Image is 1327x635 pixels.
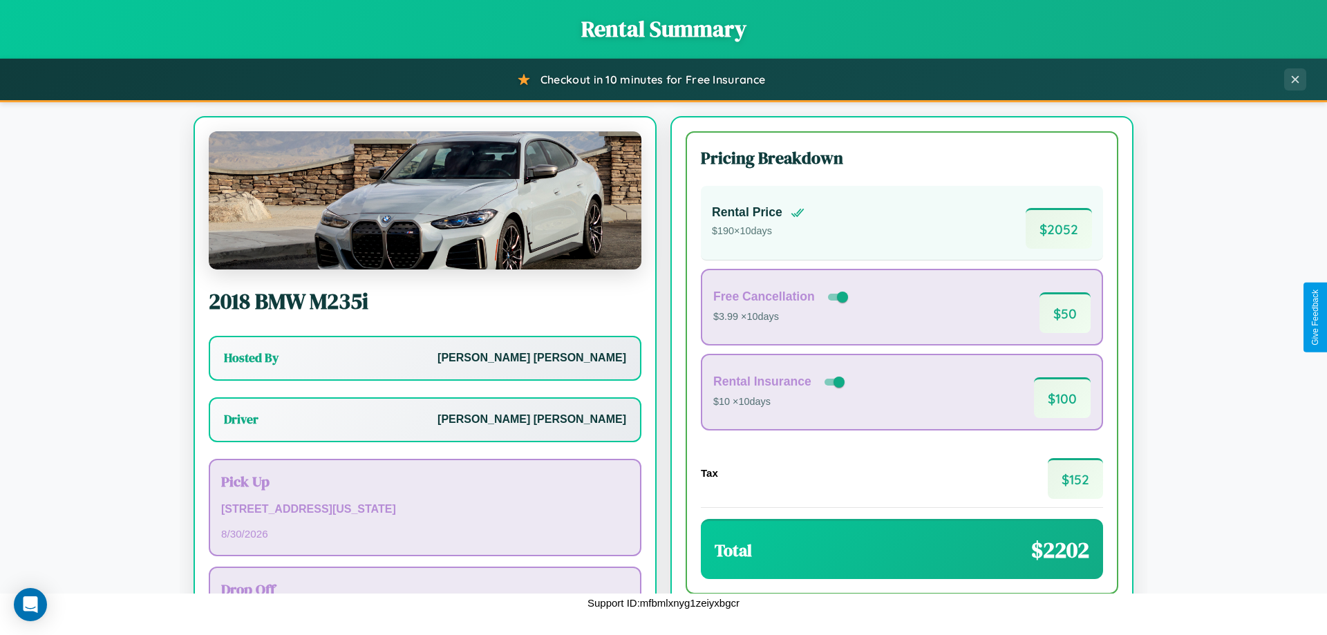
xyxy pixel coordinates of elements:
div: Open Intercom Messenger [14,588,47,621]
span: $ 2202 [1031,535,1089,565]
p: 8 / 30 / 2026 [221,524,629,543]
h3: Hosted By [224,350,279,366]
img: BMW M235i [209,131,641,269]
p: $ 190 × 10 days [712,222,804,240]
h4: Tax [701,467,718,479]
h2: 2018 BMW M235i [209,286,641,316]
p: $3.99 × 10 days [713,308,851,326]
span: $ 50 [1039,292,1091,333]
span: Checkout in 10 minutes for Free Insurance [540,73,765,86]
p: Support ID: mfbmlxnyg1zeiyxbgcr [587,594,740,612]
h3: Total [715,539,752,562]
p: [PERSON_NAME] [PERSON_NAME] [437,410,626,430]
h4: Free Cancellation [713,290,815,304]
h1: Rental Summary [14,14,1313,44]
h3: Pick Up [221,471,629,491]
h3: Driver [224,411,258,428]
h4: Rental Insurance [713,375,811,389]
span: $ 2052 [1026,208,1092,249]
div: Give Feedback [1310,290,1320,345]
p: $10 × 10 days [713,393,847,411]
span: $ 100 [1034,377,1091,418]
p: [PERSON_NAME] [PERSON_NAME] [437,348,626,368]
p: [STREET_ADDRESS][US_STATE] [221,500,629,520]
span: $ 152 [1048,458,1103,499]
h4: Rental Price [712,205,782,220]
h3: Pricing Breakdown [701,146,1103,169]
h3: Drop Off [221,579,629,599]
